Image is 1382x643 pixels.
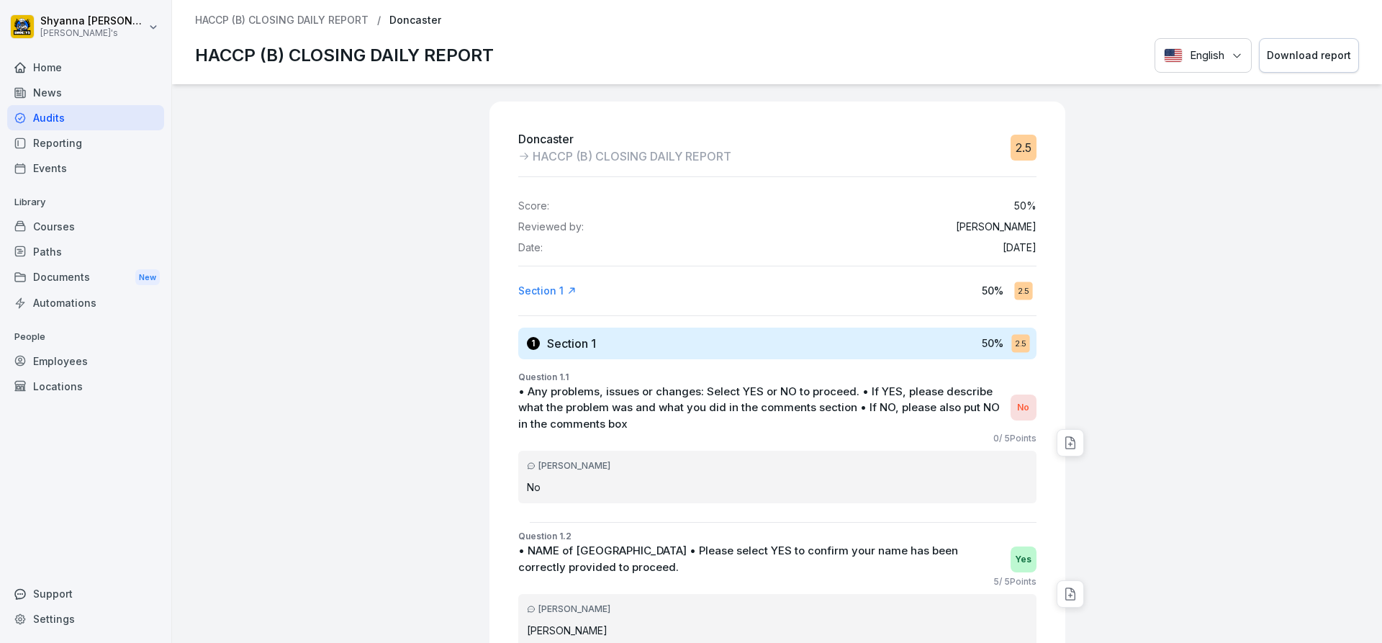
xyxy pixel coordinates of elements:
[1011,135,1036,161] div: 2.5
[1003,242,1036,254] p: [DATE]
[982,336,1003,351] p: 50 %
[1011,334,1029,352] div: 2.5
[377,14,381,27] p: /
[1259,38,1359,73] button: Download report
[389,14,441,27] p: Doncaster
[993,432,1036,445] p: 0 / 5 Points
[7,349,164,374] a: Employees
[7,239,164,264] a: Paths
[40,28,145,38] p: [PERSON_NAME]'s
[7,290,164,315] a: Automations
[7,156,164,181] a: Events
[7,55,164,80] a: Home
[527,603,1028,616] div: [PERSON_NAME]
[1014,200,1036,212] p: 50 %
[40,15,145,27] p: Shyanna [PERSON_NAME]
[956,221,1036,233] p: [PERSON_NAME]
[1155,38,1252,73] button: Language
[7,214,164,239] a: Courses
[527,337,540,350] div: 1
[7,325,164,349] p: People
[518,384,1003,433] p: • Any problems, issues or changes: Select YES or NO to proceed. • If YES, please describe what th...
[1164,48,1183,63] img: English
[518,371,1036,384] p: Question 1.1
[1190,48,1224,64] p: English
[518,221,584,233] p: Reviewed by:
[518,530,1036,543] p: Question 1.2
[195,42,494,68] p: HACCP (B) CLOSING DAILY REPORT
[1267,48,1351,63] div: Download report
[518,130,731,148] p: Doncaster
[7,264,164,291] div: Documents
[982,283,1003,298] p: 50 %
[7,264,164,291] a: DocumentsNew
[993,575,1036,588] p: 5 / 5 Points
[518,284,577,298] a: Section 1
[527,623,1028,638] p: [PERSON_NAME]
[7,581,164,606] div: Support
[1011,547,1036,572] div: Yes
[7,606,164,631] a: Settings
[7,105,164,130] a: Audits
[7,80,164,105] a: News
[518,200,549,212] p: Score:
[533,148,731,165] p: HACCP (B) CLOSING DAILY REPORT
[1014,282,1032,300] div: 2.5
[518,242,543,254] p: Date:
[518,543,1003,575] p: • NAME of [GEOGRAPHIC_DATA] • Please select YES to confirm your name has been correctly provided ...
[1011,395,1036,421] div: No
[195,14,369,27] a: HACCP (B) CLOSING DAILY REPORT
[7,374,164,399] a: Locations
[7,191,164,214] p: Library
[135,269,160,286] div: New
[7,130,164,156] a: Reporting
[527,480,1028,495] p: No
[527,459,1028,472] div: [PERSON_NAME]
[547,336,596,351] h3: Section 1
